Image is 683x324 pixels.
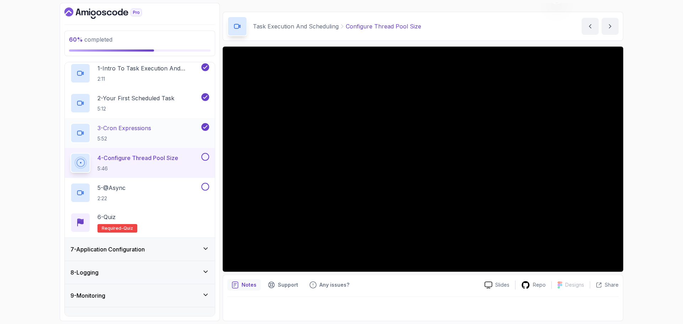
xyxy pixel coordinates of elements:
h3: 9 - Monitoring [70,291,105,300]
iframe: 4 - Configure Thread Pool Size [223,47,623,272]
button: 8-Logging [65,261,215,284]
p: Notes [242,281,256,288]
button: next content [602,18,619,35]
p: Designs [565,281,584,288]
p: Any issues? [319,281,349,288]
p: Repo [533,281,546,288]
h3: 8 - Logging [70,268,99,277]
p: 3 - Cron Expressions [97,124,151,132]
p: 6 - Quiz [97,213,116,221]
p: Configure Thread Pool Size [346,22,421,31]
p: 2 - Your First Scheduled Task [97,94,174,102]
p: 5:12 [97,105,174,112]
p: Support [278,281,298,288]
span: quiz [123,225,133,231]
a: Slides [479,281,515,289]
p: 1 - Intro To Task Execution And Scheduling [97,64,200,73]
button: Share [590,281,619,288]
p: 5:52 [97,135,151,142]
span: completed [69,36,112,43]
button: Feedback button [305,279,354,291]
button: 2-Your First Scheduled Task5:12 [70,93,209,113]
button: 3-Cron Expressions5:52 [70,123,209,143]
p: 5:46 [97,165,178,172]
h3: 10 - Testing [70,314,99,323]
p: 2:22 [97,195,126,202]
a: Dashboard [64,7,158,19]
span: 60 % [69,36,83,43]
button: previous content [582,18,599,35]
button: 1-Intro To Task Execution And Scheduling2:11 [70,63,209,83]
p: Slides [495,281,509,288]
button: 9-Monitoring [65,284,215,307]
button: notes button [227,279,261,291]
p: Task Execution And Scheduling [253,22,339,31]
p: 4 - Configure Thread Pool Size [97,154,178,162]
a: Repo [515,281,551,290]
span: Required- [102,225,123,231]
p: Share [605,281,619,288]
button: 7-Application Configuration [65,238,215,261]
button: 4-Configure Thread Pool Size5:46 [70,153,209,173]
button: 5-@Async2:22 [70,183,209,203]
button: 6-QuizRequired-quiz [70,213,209,233]
p: 2:11 [97,75,200,83]
p: 5 - @Async [97,184,126,192]
button: Support button [264,279,302,291]
h3: 7 - Application Configuration [70,245,145,254]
